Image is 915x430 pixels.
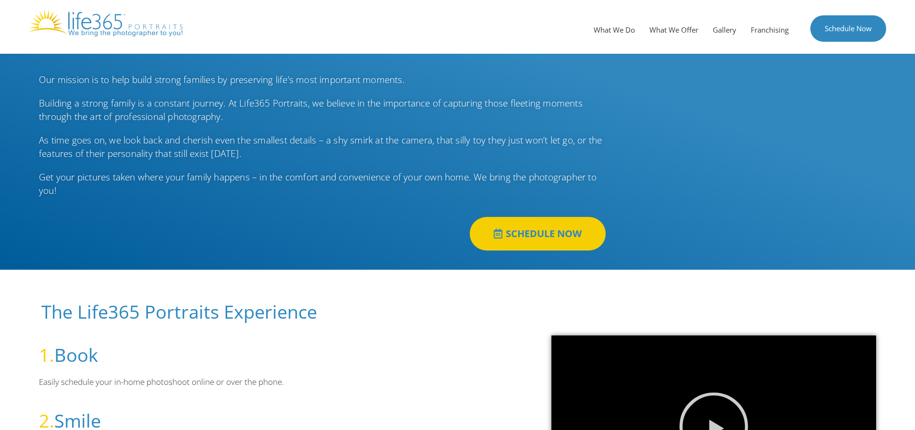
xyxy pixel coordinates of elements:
span: 1. [39,342,54,367]
span: SCHEDULE NOW [506,229,582,239]
img: Life365 [29,10,183,36]
a: Schedule Now [810,15,886,42]
span: Get your pictures taken where your family happens – in the comfort and convenience of your own ho... [39,171,597,197]
p: Easily schedule your in-home photoshoot online or over the phone. [39,376,523,388]
span: Building a strong family is a constant journey. At Life365 Portraits, we believe in the importanc... [39,97,583,123]
span: As time goes on, we look back and cherish even the smallest details – a shy smirk at the camera, ... [39,134,602,160]
a: Gallery [706,15,744,44]
a: What We Offer [642,15,706,44]
a: Franchising [744,15,796,44]
a: What We Do [586,15,642,44]
span: Our mission is to help build strong families by preserving life’s most important moments. [39,73,405,86]
span: The Life365 Portraits Experience [41,299,317,324]
a: Book [54,342,98,367]
a: SCHEDULE NOW [470,217,606,251]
